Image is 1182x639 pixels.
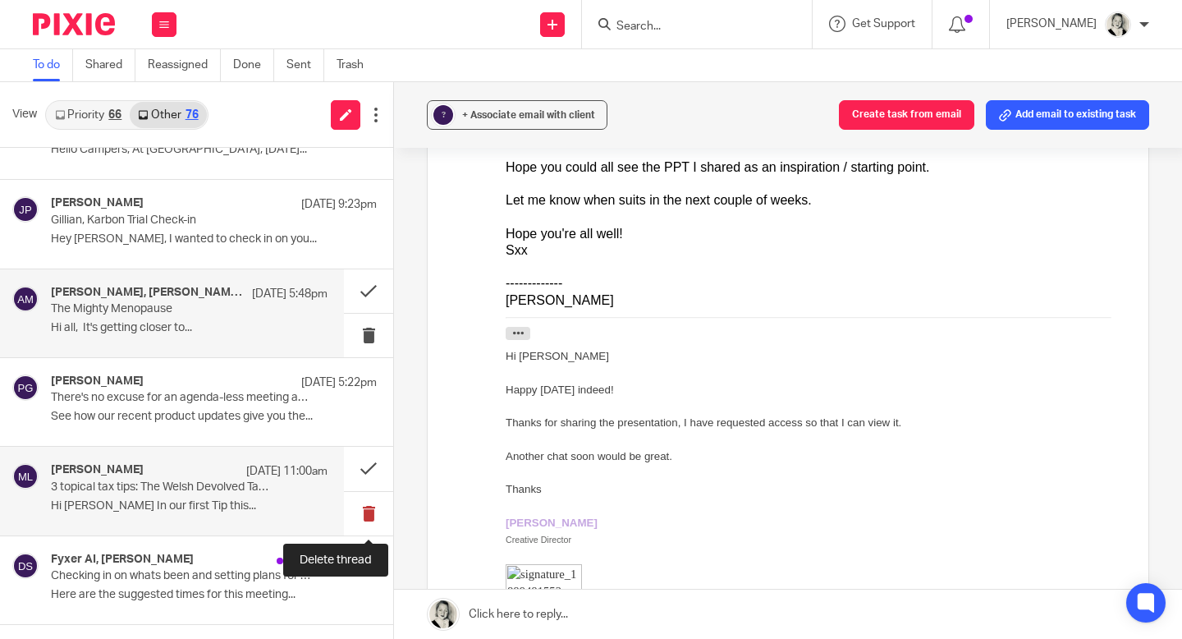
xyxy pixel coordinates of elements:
p: [DATE] 10:35am [295,553,377,569]
img: svg%3E [12,553,39,579]
h4: [PERSON_NAME] [51,463,144,477]
sup: th [135,571,142,580]
p: [DATE] 9:23pm [301,196,377,213]
p: See how our recent product updates give you the... [51,410,377,424]
a: Other76 [130,102,206,128]
input: Search [615,20,763,34]
p: The Mighty Menopause [51,302,273,316]
h4: [PERSON_NAME] [51,375,144,388]
img: svg%3E [12,196,39,223]
button: Add email to existing task [986,100,1149,130]
button: ? + Associate email with client [427,100,607,130]
p: [PERSON_NAME] [1006,16,1097,32]
h4: [PERSON_NAME] [51,196,144,210]
div: 66 [108,109,121,121]
p: Here are the suggested times for this meeting... [51,588,377,602]
div: ? [433,105,453,125]
span: Annual Leave: [51,554,118,565]
a: To do [33,49,73,81]
p: Hey [PERSON_NAME], I wanted to check in on you... [51,232,377,246]
sup: th [46,591,53,600]
p: Hi all, It's getting closer to... [51,321,328,335]
a: Reassigned [148,49,221,81]
a: Sent [286,49,324,81]
p: [DATE] 5:22pm [301,375,377,391]
p: Hello Campers, At [GEOGRAPHIC_DATA], [DATE]... [51,143,377,157]
img: svg%3E [12,375,39,401]
p: [DATE] 5:48pm [252,286,328,302]
sup: th [46,571,53,580]
span: Get Support [852,18,915,30]
img: svg%3E [12,463,39,490]
span: View [12,106,37,123]
p: [DATE] 11:00am [246,463,328,480]
p: There's no excuse for an agenda-less meeting anymore [51,391,312,405]
sup: th [135,591,142,600]
a: Priority66 [47,102,130,128]
span: + Associate email with client [462,110,595,120]
h4: Fyxer AI, [PERSON_NAME] [51,553,194,567]
img: Pixie [33,13,115,35]
p: Gillian, Karbon Trial Check-in [51,214,312,228]
p: 3 topical tax tips: The Welsh Devolved Taxes, Correctly Report Private Use Adjustments, and Liqui... [51,480,273,494]
a: Done [233,49,274,81]
img: DA590EE6-2184-4DF2-A25D-D99FB904303F_1_201_a.jpeg [1105,11,1131,38]
p: Hi [PERSON_NAME] In our first Tip this... [51,499,328,513]
p: Checking in on whats been and setting plans for the way ahead [51,569,312,583]
div: 76 [186,109,199,121]
button: Create task from email [839,100,974,130]
a: Trash [337,49,376,81]
h4: [PERSON_NAME], [PERSON_NAME], Me, [PERSON_NAME] [51,286,244,300]
img: svg%3E [12,286,39,312]
a: Shared [85,49,135,81]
